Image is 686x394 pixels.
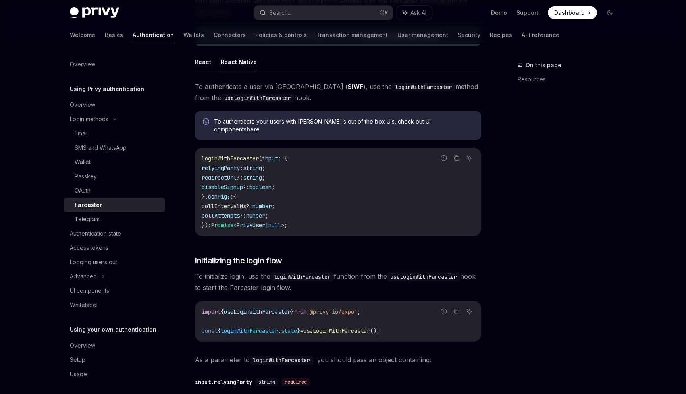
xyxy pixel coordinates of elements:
[258,379,275,385] span: string
[75,172,97,181] div: Passkey
[70,114,108,124] div: Login methods
[64,338,165,353] a: Overview
[262,164,265,172] span: ;
[451,306,462,317] button: Copy the contents from the code block
[202,174,237,181] span: redirectUrl
[64,198,165,212] a: Farcaster
[348,83,363,91] a: SIWF
[265,212,268,219] span: ;
[70,300,98,310] div: Whitelabel
[208,193,227,200] span: config
[387,272,460,281] code: useLoginWithFarcaster
[64,255,165,269] a: Logging users out
[439,153,449,163] button: Report incorrect code
[439,306,449,317] button: Report incorrect code
[243,164,262,172] span: string
[262,155,278,162] span: input
[64,126,165,141] a: Email
[202,193,208,200] span: },
[211,222,233,229] span: Promise
[603,6,616,19] button: Toggle dark mode
[221,308,224,315] span: {
[397,25,448,44] a: User management
[202,327,218,334] span: const
[75,143,127,153] div: SMS and WhatsApp
[370,327,380,334] span: ();
[255,25,307,44] a: Policies & controls
[316,25,388,44] a: Transaction management
[203,118,211,126] svg: Info
[75,129,88,138] div: Email
[522,25,559,44] a: API reference
[221,52,257,71] button: React Native
[306,308,357,315] span: '@privy-io/expo'
[554,9,585,17] span: Dashboard
[214,118,473,133] span: To authenticate your users with [PERSON_NAME]’s out of the box UIs, check out UI components .
[221,94,294,102] code: useLoginWithFarcaster
[64,241,165,255] a: Access tokens
[64,298,165,312] a: Whitelabel
[70,60,95,69] div: Overview
[300,327,303,334] span: =
[490,25,512,44] a: Recipes
[195,378,252,386] div: input.relyingParty
[64,367,165,381] a: Usage
[202,222,211,229] span: }):
[410,9,426,17] span: Ask AI
[294,308,306,315] span: from
[70,286,109,295] div: UI components
[237,222,265,229] span: PrivyUser
[202,164,243,172] span: relyingParty:
[243,183,249,191] span: ?:
[259,155,262,162] span: (
[272,203,275,210] span: ;
[268,222,281,229] span: null
[64,98,165,112] a: Overview
[70,341,95,350] div: Overview
[70,100,95,110] div: Overview
[195,255,282,266] span: Initializing the login flow
[64,141,165,155] a: SMS and WhatsApp
[64,284,165,298] a: UI components
[516,9,538,17] a: Support
[70,25,95,44] a: Welcome
[64,212,165,226] a: Telegram
[64,183,165,198] a: OAuth
[233,222,237,229] span: <
[70,229,121,238] div: Authentication state
[303,327,370,334] span: useLoginWithFarcaster
[195,52,211,71] button: React
[249,183,272,191] span: boolean
[250,356,313,365] code: loginWithFarcaster
[70,272,97,281] div: Advanced
[64,226,165,241] a: Authentication state
[195,354,481,365] span: As a parameter to , you should pass an object containing:
[357,308,360,315] span: ;
[548,6,597,19] a: Dashboard
[221,327,278,334] span: loginWithFarcaster
[64,353,165,367] a: Setup
[278,155,287,162] span: : {
[297,327,300,334] span: }
[269,8,291,17] div: Search...
[202,183,243,191] span: disableSignup
[237,174,243,181] span: ?:
[270,272,334,281] code: loginWithFarcaster
[70,243,108,253] div: Access tokens
[262,174,265,181] span: ;
[70,325,156,334] h5: Using your own authentication
[64,155,165,169] a: Wallet
[380,10,388,16] span: ⌘ K
[265,222,268,229] span: |
[195,271,481,293] span: To initialize login, use the function from the hook to start the Farcaster login flow.
[491,9,507,17] a: Demo
[202,203,249,210] span: pollIntervalMs?
[397,6,432,20] button: Ask AI
[105,25,123,44] a: Basics
[224,308,291,315] span: useLoginWithFarcaster
[247,126,260,133] a: here
[70,369,87,379] div: Usage
[64,169,165,183] a: Passkey
[75,186,91,195] div: OAuth
[75,214,100,224] div: Telegram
